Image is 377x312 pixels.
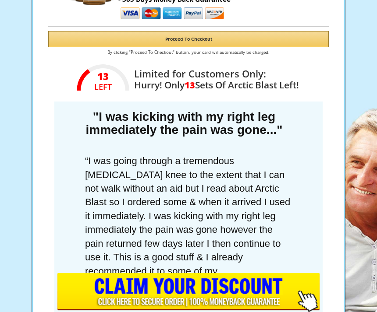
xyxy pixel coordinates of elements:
em: 13 [77,72,129,81]
button: Proceed To Checkout [48,31,329,47]
div: LEFT [77,82,129,91]
input: Submit [57,273,320,312]
div: Hurry! Only Sets Of Arctic Blast Left! [134,79,299,91]
p: “I was going through a tremendous [MEDICAL_DATA] knee to the extent that I can not walk without a... [59,150,318,296]
p: By clicking "Proceed To Checkout" button, your card will automatically be charged. [31,49,346,56]
span: 13 [185,79,195,91]
img: payment.png [120,6,225,22]
strong: "I was kicking with my right leg immediately the pain was gone..." [86,110,283,137]
div: Limited for Customers Only: [128,66,299,91]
